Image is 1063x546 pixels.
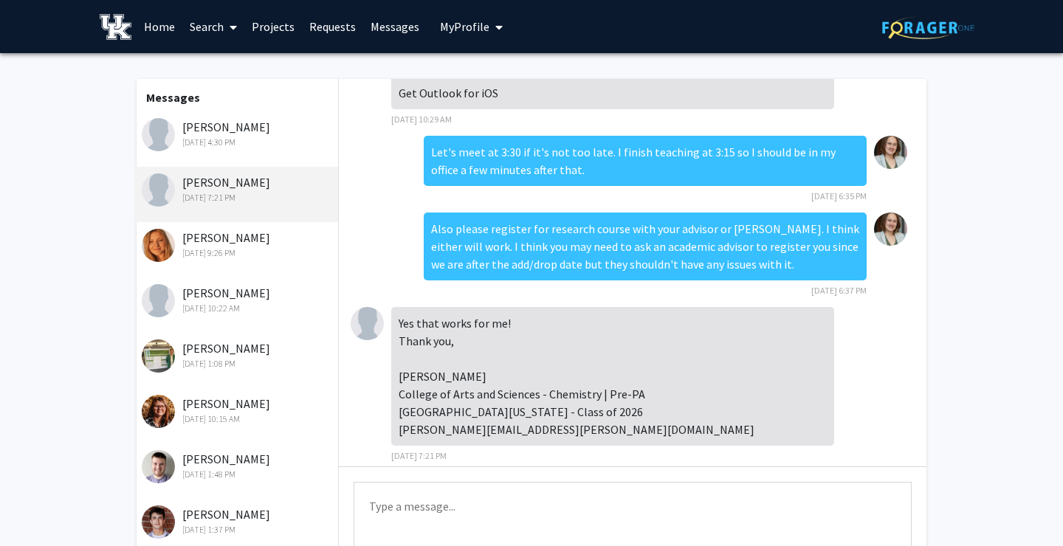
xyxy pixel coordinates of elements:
[142,246,334,260] div: [DATE] 9:26 PM
[142,412,334,426] div: [DATE] 10:15 AM
[363,1,427,52] a: Messages
[142,339,175,373] img: Josephine Traver
[302,1,363,52] a: Requests
[142,118,175,151] img: Lauren Jordan
[391,114,452,125] span: [DATE] 10:29 AM
[142,136,334,149] div: [DATE] 4:30 PM
[142,505,334,536] div: [PERSON_NAME]
[142,468,334,481] div: [DATE] 1:48 PM
[142,395,334,426] div: [PERSON_NAME]
[142,450,334,481] div: [PERSON_NAME]
[142,118,334,149] div: [PERSON_NAME]
[874,212,907,246] img: Malgorzata Chwatko
[142,523,334,536] div: [DATE] 1:37 PM
[142,302,334,315] div: [DATE] 10:22 AM
[137,1,182,52] a: Home
[100,14,131,40] img: University of Kentucky Logo
[142,173,334,204] div: [PERSON_NAME]
[811,285,867,296] span: [DATE] 6:37 PM
[424,136,867,186] div: Let's meet at 3:30 if it's not too late. I finish teaching at 3:15 so I should be in my office a ...
[244,1,302,52] a: Projects
[182,1,244,52] a: Search
[142,284,175,317] img: Kamryn Camp
[142,191,334,204] div: [DATE] 7:21 PM
[351,307,384,340] img: McKenzie Wirtz
[142,284,334,315] div: [PERSON_NAME]
[440,19,489,34] span: My Profile
[146,90,200,105] b: Messages
[142,357,334,370] div: [DATE] 1:08 PM
[142,450,175,483] img: Isaac Dodson
[811,190,867,201] span: [DATE] 6:35 PM
[142,229,334,260] div: [PERSON_NAME]
[142,395,175,428] img: Katelyn Straw
[11,480,63,535] iframe: Chat
[142,339,334,370] div: [PERSON_NAME]
[142,173,175,207] img: McKenzie Wirtz
[142,229,175,262] img: Ariana Buttery
[424,212,867,280] div: Also please register for research course with your advisor or [PERSON_NAME]. I think either will ...
[874,136,907,169] img: Malgorzata Chwatko
[391,450,447,461] span: [DATE] 7:21 PM
[142,505,175,539] img: Keshav Bhandari
[391,307,834,446] div: Yes that works for me! Thank you, [PERSON_NAME] College of Arts and Sciences - Chemistry | Pre-PA...
[882,16,974,39] img: ForagerOne Logo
